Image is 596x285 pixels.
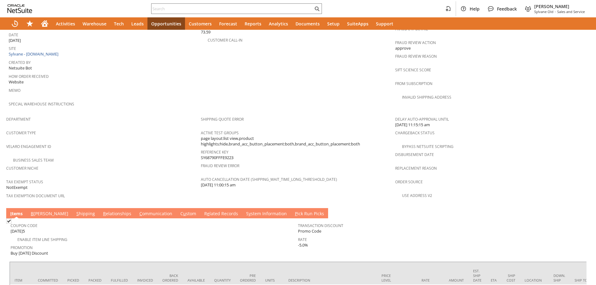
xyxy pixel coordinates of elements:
[201,149,228,155] a: Reference Key
[402,193,432,198] a: Use Address V2
[555,9,556,14] span: -
[497,6,517,12] span: Feedback
[26,20,34,27] svg: Shortcuts
[9,60,31,65] a: Created By
[6,166,38,171] a: Customer Niche
[147,17,185,30] a: Opportunities
[22,17,37,30] div: Shortcuts
[439,278,464,283] div: Amount
[6,144,51,149] a: Velaro Engagement ID
[183,211,186,216] span: u
[579,209,586,217] a: Unrolled view on
[395,117,449,122] a: Delay Auto-Approval Until
[269,21,288,27] span: Analytics
[395,54,437,59] a: Fraud Review Reason
[11,228,25,234] span: [DATE]5
[6,179,43,185] a: Tax Exempt Status
[313,5,321,12] svg: Search
[83,21,106,27] span: Warehouse
[201,117,244,122] a: Shipping Quote Error
[137,278,153,283] div: Invoiced
[201,136,392,147] span: page layout:list view,product highlights:hide,brand_acc_button_placement:both,brand_acc_button_pl...
[11,20,19,27] svg: Recent Records
[382,273,395,283] div: Price Level
[298,237,307,242] a: Rate
[75,211,97,217] a: Shipping
[79,17,110,30] a: Warehouse
[395,130,435,136] a: Chargeback Status
[395,67,431,73] a: Sift Science Score
[7,17,22,30] a: Recent Records
[37,17,52,30] a: Home
[395,166,437,171] a: Replacement reason
[11,245,33,250] a: Promotion
[201,177,337,182] a: Auto Cancellation Date (shipping_wait_time_long_threshold_date)
[395,81,432,86] a: From Subscription
[131,21,144,27] span: Leads
[201,130,239,136] a: Active Test Groups
[29,211,70,217] a: B[PERSON_NAME]
[534,9,553,14] span: Sylvane Old
[76,211,79,216] span: S
[288,278,372,283] div: Description
[6,218,11,224] img: Checked
[9,46,16,51] a: Site
[9,32,18,38] a: Date
[6,117,31,122] a: Department
[323,17,343,30] a: Setup
[189,21,212,27] span: Customers
[295,211,297,216] span: P
[215,17,241,30] a: Forecast
[128,17,147,30] a: Leads
[249,211,251,216] span: y
[17,237,67,242] a: Enable Item Line Shipping
[507,273,515,283] div: Ship Cost
[187,278,205,283] div: Available
[347,21,368,27] span: SuiteApps
[38,278,58,283] div: Committed
[151,21,181,27] span: Opportunities
[557,9,585,14] span: Sales and Service
[179,211,198,217] a: Custom
[139,211,142,216] span: C
[395,179,423,185] a: Order Source
[298,228,321,234] span: Promo Code
[9,38,21,43] span: [DATE]
[138,211,174,217] a: Communication
[201,182,236,188] span: [DATE] 11:00:15 am
[67,278,79,283] div: Picked
[9,101,74,107] a: Special Warehouse Instructions
[219,21,237,27] span: Forecast
[245,21,261,27] span: Reports
[9,211,24,217] a: Items
[296,21,320,27] span: Documents
[6,130,36,136] a: Customer Type
[327,21,340,27] span: Setup
[402,144,454,149] a: Bypass NetSuite Scripting
[491,278,497,283] div: ETA
[203,211,240,217] a: Related Records
[111,278,128,283] div: Fulfilled
[15,278,29,283] div: Item
[6,193,65,198] a: Tax Exemption Document URL
[9,51,60,57] a: Sylvane - [DOMAIN_NAME]
[114,21,124,27] span: Tech
[372,17,397,30] a: Support
[402,95,451,100] a: Invalid Shipping Address
[9,79,24,85] span: Website
[265,278,279,283] div: Units
[103,211,106,216] span: R
[553,273,565,283] div: Down. Ship
[9,88,20,93] a: Memo
[298,223,343,228] a: Transaction Discount
[240,273,256,283] div: Pre Ordered
[10,211,12,216] span: I
[575,278,589,283] div: Ship To
[56,21,75,27] span: Activities
[162,273,178,283] div: Back Ordered
[208,38,242,43] a: Customer Call-in
[376,21,393,27] span: Support
[293,211,326,217] a: Pick Run Picks
[7,4,32,13] svg: logo
[525,278,544,283] div: Location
